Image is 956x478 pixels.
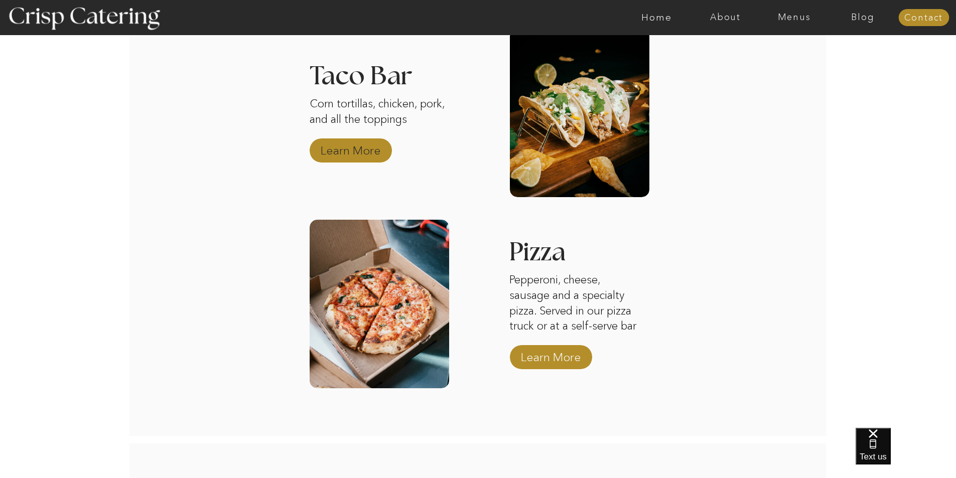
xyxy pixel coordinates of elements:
[691,13,760,23] a: About
[317,133,384,163] a: Learn More
[509,272,643,334] p: Pepperoni, cheese, sausage and a specialty pizza. Served in our pizza truck or at a self-serve bar
[509,239,613,268] h3: Pizza
[760,13,829,23] a: Menus
[310,96,449,144] p: Corn tortillas, chicken, pork, and all the toppings
[829,13,897,23] a: Blog
[856,428,956,478] iframe: podium webchat widget bubble
[517,340,584,369] a: Learn More
[310,63,449,76] h3: Taco Bar
[898,13,949,23] a: Contact
[622,13,691,23] a: Home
